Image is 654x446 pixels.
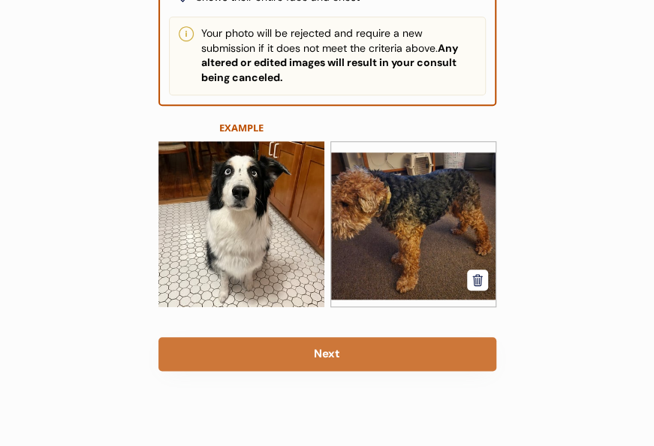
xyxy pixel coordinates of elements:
img: Rocket%202.jpg [331,144,496,308]
img: SnickersResizedFront.png [158,141,324,308]
button: Next [158,337,496,371]
div: Your photo will be rejected and require a new submission if it does not meet the criteria above. [201,26,476,85]
div: EXAMPLE [200,121,283,134]
strong: Any altered or edited images will result in your consult being canceled. [201,41,460,84]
